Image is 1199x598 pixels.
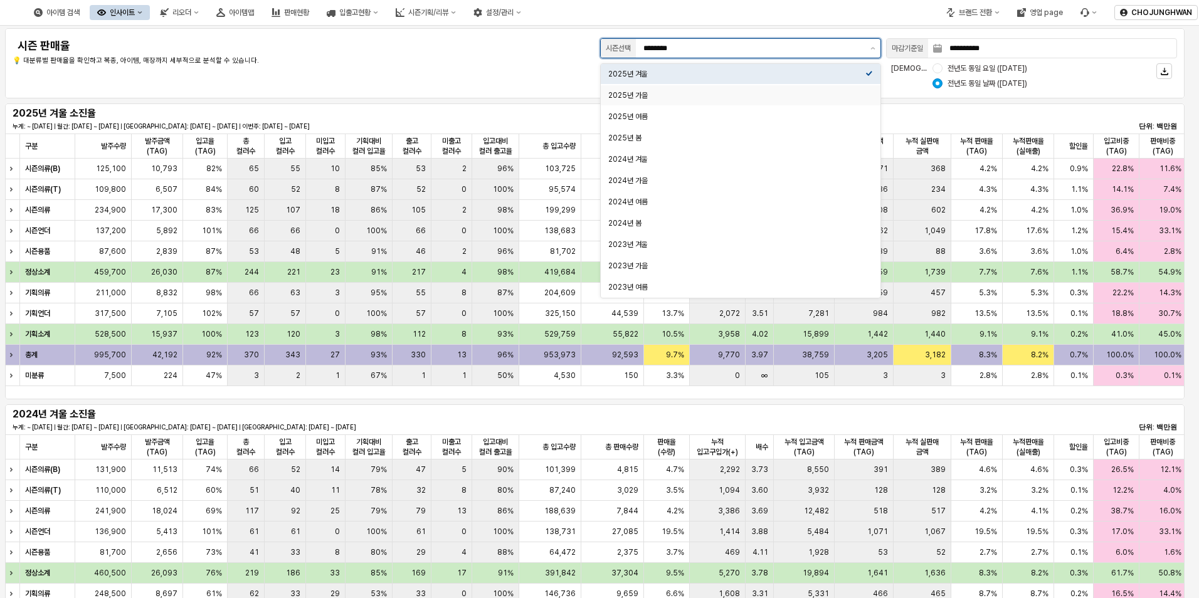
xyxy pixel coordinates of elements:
div: Expand row [5,365,21,386]
span: 93% [371,350,387,360]
span: 105 [411,205,426,215]
span: 2 [462,205,467,215]
span: 52 [416,184,426,194]
span: 100% [493,226,514,236]
div: 2023년 가을 [608,261,865,271]
span: 누적 입고금액(TAG) [779,437,829,457]
span: 22.8% [1112,164,1134,174]
span: 98% [371,329,387,339]
span: 36.9% [1111,205,1134,215]
span: 96% [497,164,514,174]
span: 107 [286,205,300,215]
span: 63 [290,288,300,298]
span: 87% [206,267,222,277]
div: Expand row [5,345,21,365]
div: Expand row [5,563,21,583]
span: 91% [371,267,387,277]
span: 54.9% [1158,267,1181,277]
div: Expand row [5,480,21,500]
span: 46 [416,246,426,256]
span: 1,049 [924,226,946,236]
div: 시즌기획/리뷰 [388,5,463,20]
span: 발주금액(TAG) [137,437,177,457]
div: Expand row [5,303,21,323]
span: 1,739 [924,267,946,277]
div: Select an option [601,63,880,298]
span: 8,832 [156,288,177,298]
span: 누적 입고구입가(+) [695,437,740,457]
div: 아이템맵 [229,8,254,17]
span: 8.3% [979,350,997,360]
span: 98% [497,205,514,215]
div: 2023년 여름 [608,282,865,292]
span: 325,150 [545,308,576,318]
span: 53 [416,164,426,174]
span: 44,539 [611,308,638,318]
span: 누적 실판매 금액 [899,437,946,457]
p: 💡 대분류별 판매율을 확인하고 복종, 아이템, 매장까지 세부적으로 분석할 수 있습니다. [13,56,498,66]
div: 2025년 봄 [608,133,865,143]
div: 2024년 겨울 [608,154,865,164]
span: 13.5% [1026,308,1048,318]
span: 100% [366,226,387,236]
strong: 시즌용품 [25,247,50,256]
div: 2025년 여름 [608,112,865,122]
span: 전년도 동일 날짜 ([DATE]) [948,78,1027,88]
div: 브랜드 전환 [959,8,992,17]
span: 9.7% [666,350,684,360]
span: 판매비중(TAG) [1144,136,1181,156]
strong: 시즌의류 [25,206,50,214]
span: 112 [413,329,426,339]
span: 100% [366,308,387,318]
div: 시즌선택 [606,42,631,55]
span: 22.2% [1112,288,1134,298]
div: 브랜드 전환 [939,5,1007,20]
span: 41.0% [1111,329,1134,339]
span: 입고율(TAG) [188,437,222,457]
span: 누적 판매금액(TAG) [840,437,888,457]
span: 3.51 [752,308,768,318]
span: 66 [416,226,426,236]
span: 구분 [25,442,38,452]
span: 343 [285,350,300,360]
span: 13.7% [662,308,684,318]
span: 330 [411,350,426,360]
span: 5,892 [156,226,177,236]
span: 30.7% [1158,308,1181,318]
h4: 시즌 판매율 [18,39,493,52]
span: 3 [335,288,340,298]
span: 120 [287,329,300,339]
span: 14.3% [1159,288,1181,298]
span: 3.6% [979,246,997,256]
span: 95% [371,288,387,298]
span: 125,100 [96,164,126,174]
strong: 시즌언더 [25,226,50,235]
span: 89 [878,246,888,256]
div: Expand row [5,159,21,179]
div: 버그 제보 및 기능 개선 요청 [1073,5,1104,20]
span: 102% [202,308,222,318]
span: 123 [245,329,259,339]
span: 10,793 [151,164,177,174]
span: 0 [335,308,340,318]
span: 2,839 [156,246,177,256]
span: 370 [244,350,259,360]
div: Expand row [5,542,21,562]
span: 3,205 [867,350,888,360]
span: 판매율(수량) [649,437,684,457]
span: 7.7% [979,267,997,277]
span: 누적판매율(실매출) [1008,136,1048,156]
span: 234 [931,184,946,194]
span: 217 [412,267,426,277]
span: 1.2% [1071,226,1088,236]
span: 52 [291,184,300,194]
span: 출고 컬러수 [398,437,426,457]
span: 8 [462,329,467,339]
span: 88 [936,246,946,256]
span: 84% [206,184,222,194]
span: 입고율(TAG) [188,136,222,156]
h5: 2025년 겨울 소진율 [13,107,207,120]
span: 14.1% [1112,184,1134,194]
span: 5.3% [979,288,997,298]
strong: 기획의류 [25,288,50,297]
